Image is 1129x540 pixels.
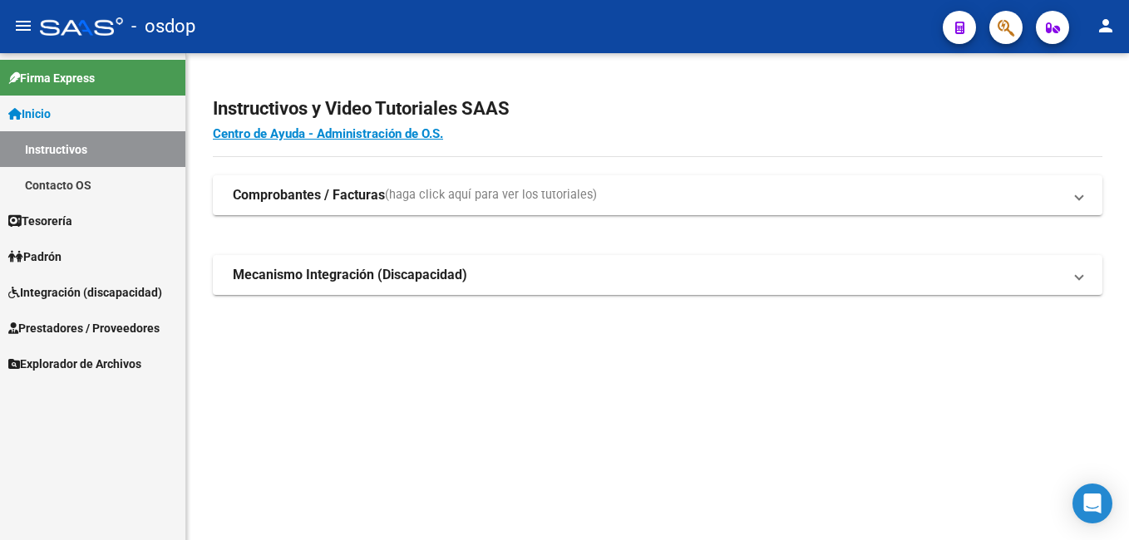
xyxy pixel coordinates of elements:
[8,355,141,373] span: Explorador de Archivos
[131,8,195,45] span: - osdop
[233,186,385,204] strong: Comprobantes / Facturas
[8,248,62,266] span: Padrón
[213,175,1102,215] mat-expansion-panel-header: Comprobantes / Facturas(haga click aquí para ver los tutoriales)
[1096,16,1116,36] mat-icon: person
[8,319,160,337] span: Prestadores / Proveedores
[233,266,467,284] strong: Mecanismo Integración (Discapacidad)
[8,212,72,230] span: Tesorería
[8,69,95,87] span: Firma Express
[1072,484,1112,523] div: Open Intercom Messenger
[213,93,1102,125] h2: Instructivos y Video Tutoriales SAAS
[385,186,597,204] span: (haga click aquí para ver los tutoriales)
[8,105,51,123] span: Inicio
[213,255,1102,295] mat-expansion-panel-header: Mecanismo Integración (Discapacidad)
[13,16,33,36] mat-icon: menu
[8,283,162,302] span: Integración (discapacidad)
[213,126,443,141] a: Centro de Ayuda - Administración de O.S.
